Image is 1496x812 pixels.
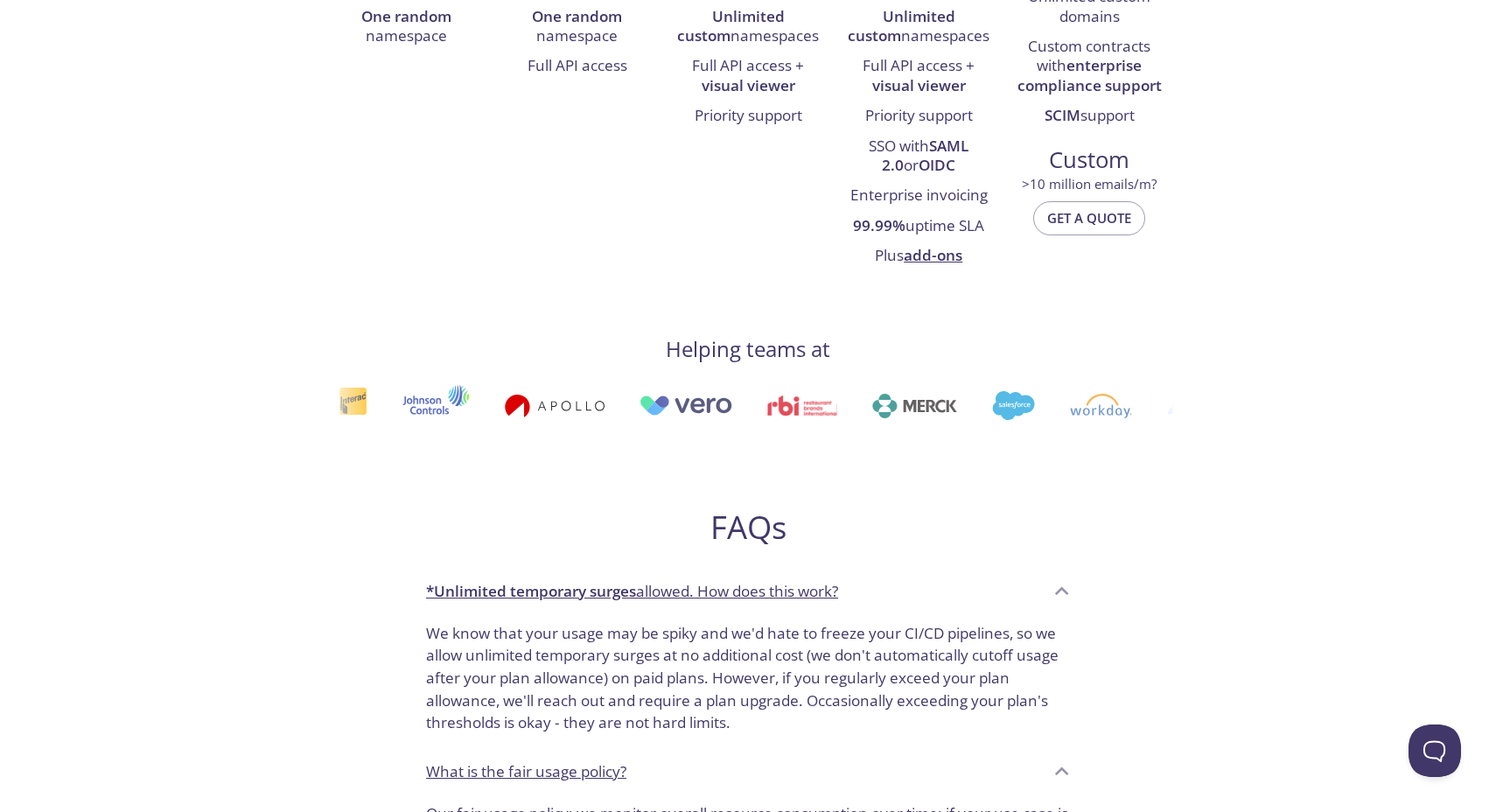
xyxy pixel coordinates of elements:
a: add-ons [904,245,962,265]
li: Priority support [675,101,820,131]
div: *Unlimited temporary surgesallowed. How does this work? [412,568,1084,615]
p: What is the fair usage policy? [426,760,626,783]
li: Priority support [847,101,991,131]
strong: Unlimited custom [848,6,955,45]
span: Get a quote [1047,206,1131,229]
strong: SAML 2.0 [882,136,968,175]
img: vero [629,395,722,416]
li: Full API access + [675,52,820,101]
strong: visual viewer [872,75,966,95]
li: namespace [505,3,649,52]
p: allowed. How does this work? [426,580,838,603]
strong: SCIM [1045,105,1080,125]
li: Plus [847,241,991,271]
div: What is the fair usage policy? [412,748,1084,795]
strong: Unlimited custom [677,6,785,45]
li: namespaces [847,3,991,52]
img: johnsoncontrols [392,385,459,427]
strong: visual viewer [702,75,795,95]
li: namespaces [675,3,820,52]
button: Get a quote [1033,201,1145,234]
li: support [1017,101,1162,131]
img: merck [862,394,947,418]
img: salesforce [982,391,1024,420]
li: namespace [334,3,479,52]
img: rbi [757,395,828,416]
div: *Unlimited temporary surgesallowed. How does this work? [412,615,1084,749]
img: apollo [494,394,594,418]
strong: One random [532,6,622,26]
strong: *Unlimited temporary surges [426,581,636,601]
li: uptime SLA [847,212,991,241]
li: Full API access + [847,52,991,101]
li: SSO with or [847,132,991,182]
p: We know that your usage may be spiky and we'd hate to freeze your CI/CD pipelines, so we allow un... [426,622,1070,735]
span: Custom [1018,145,1161,175]
strong: 99.99% [853,215,905,235]
h2: FAQs [412,507,1084,547]
span: > 10 million emails/m? [1022,175,1157,192]
li: Custom contracts with [1017,32,1162,101]
strong: OIDC [919,155,955,175]
img: workday [1059,394,1122,418]
iframe: Help Scout Beacon - Open [1409,724,1461,777]
li: Enterprise invoicing [847,181,991,211]
h4: Helping teams at [666,335,830,363]
strong: One random [361,6,451,26]
strong: enterprise compliance support [1017,55,1162,94]
li: Full API access [505,52,649,81]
